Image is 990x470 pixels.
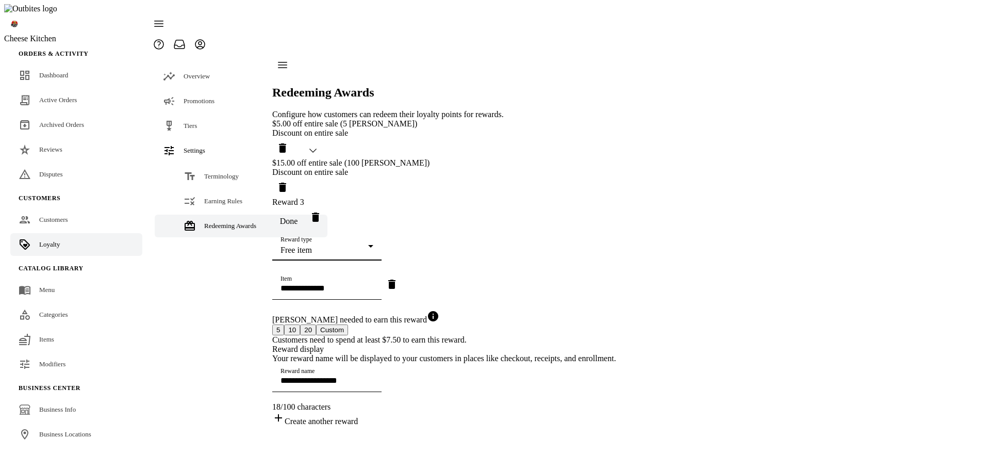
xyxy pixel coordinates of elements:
a: Business Locations [10,423,142,446]
button: Remove item [382,274,402,295]
a: Active Orders [10,89,142,111]
a: Dashboard [10,64,142,87]
span: Earning Rules [204,197,242,205]
a: Items [10,328,142,351]
a: Categories [10,303,142,326]
a: Customers [10,208,142,231]
span: Business Locations [39,430,91,438]
span: Catalog Library [19,265,84,272]
div: $5.00 off entire sale (5 [PERSON_NAME]) [272,119,616,128]
a: Loyalty [10,233,142,256]
span: Reviews [39,145,62,153]
span: Active Orders [39,96,77,104]
a: Promotions [155,90,327,112]
span: Customers [39,216,68,223]
div: Discount on entire sale [272,128,616,138]
img: Outbites logo [4,4,57,13]
a: Redeeming Awards [155,215,327,237]
div: 18/100 characters [272,402,616,412]
span: Disputes [39,170,63,178]
div: Cheese Kitchen [4,34,148,43]
a: Terminology [155,165,327,188]
a: Business Info [10,398,142,421]
span: Promotions [184,97,214,105]
span: Orders & Activity [19,50,89,57]
div: Create another reward [272,412,616,426]
a: Earning Rules [155,190,327,213]
span: Tiers [184,122,197,129]
span: Categories [39,311,68,318]
div: Discount on entire sale [272,168,616,177]
a: Disputes [10,163,142,186]
span: Business Center [19,384,80,392]
a: Tiers [155,115,327,137]
span: Modifiers [39,360,65,368]
div: Customers need to spend at least $7.50 to earn this reward. [272,335,616,345]
a: Archived Orders [10,114,142,136]
a: Menu [10,279,142,301]
a: Reviews [10,138,142,161]
div: Configure how customers can redeem their loyalty points for rewards. [272,110,616,119]
h2: Redeeming Awards [272,86,616,100]
span: Overview [184,72,210,80]
span: Redeeming Awards [204,222,256,230]
a: Overview [155,65,327,88]
div: [PERSON_NAME] needed to earn this reward [272,310,616,325]
span: Business Info [39,406,76,413]
div: Your reward name will be displayed to your customers in places like checkout, receipts, and enrol... [272,354,616,363]
div: Reward 3 [272,198,616,207]
span: Terminology [204,172,239,180]
span: Items [39,335,54,343]
span: Archived Orders [39,121,84,128]
a: Modifiers [10,353,142,376]
span: Customers [19,195,60,202]
span: Loyalty [39,240,60,248]
span: Menu [39,286,55,294]
span: Dashboard [39,71,68,79]
div: Reward display [272,345,616,354]
div: $15.00 off entire sale (100 [PERSON_NAME]) [272,158,616,168]
span: Settings [184,147,205,154]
